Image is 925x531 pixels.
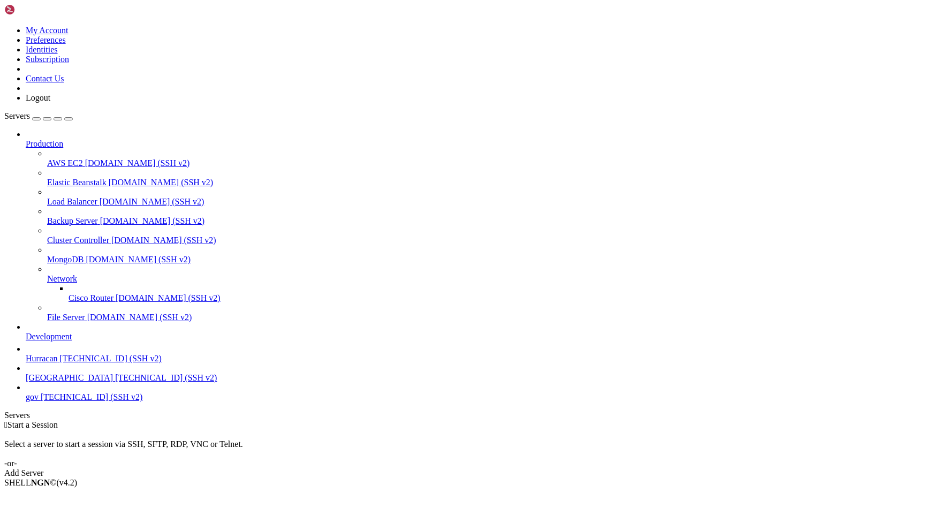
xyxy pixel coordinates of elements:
span: [DOMAIN_NAME] (SSH v2) [116,293,221,302]
span: [TECHNICAL_ID] (SSH v2) [41,392,142,401]
span: [DOMAIN_NAME] (SSH v2) [109,178,214,187]
li: Backup Server [DOMAIN_NAME] (SSH v2) [47,207,921,226]
li: [GEOGRAPHIC_DATA] [TECHNICAL_ID] (SSH v2) [26,363,921,383]
li: File Server [DOMAIN_NAME] (SSH v2) [47,303,921,322]
li: Hurracan [TECHNICAL_ID] (SSH v2) [26,344,921,363]
a: Cisco Router [DOMAIN_NAME] (SSH v2) [69,293,921,303]
span: [DOMAIN_NAME] (SSH v2) [87,313,192,322]
span:  [4,420,7,429]
li: Load Balancer [DOMAIN_NAME] (SSH v2) [47,187,921,207]
span: Backup Server [47,216,98,225]
li: gov [TECHNICAL_ID] (SSH v2) [26,383,921,402]
a: Network [47,274,921,284]
span: Start a Session [7,420,58,429]
span: [DOMAIN_NAME] (SSH v2) [111,236,216,245]
a: gov [TECHNICAL_ID] (SSH v2) [26,392,921,402]
span: Elastic Beanstalk [47,178,107,187]
a: Subscription [26,55,69,64]
a: AWS EC2 [DOMAIN_NAME] (SSH v2) [47,158,921,168]
a: Contact Us [26,74,64,83]
span: SHELL © [4,478,77,487]
a: Hurracan [TECHNICAL_ID] (SSH v2) [26,354,921,363]
li: Network [47,264,921,303]
span: Cluster Controller [47,236,109,245]
a: Backup Server [DOMAIN_NAME] (SSH v2) [47,216,921,226]
span: gov [26,392,39,401]
div: Add Server [4,468,921,478]
span: [GEOGRAPHIC_DATA] [26,373,113,382]
a: Production [26,139,921,149]
a: Logout [26,93,50,102]
img: Shellngn [4,4,66,15]
a: Preferences [26,35,66,44]
span: [TECHNICAL_ID] (SSH v2) [115,373,217,382]
span: Production [26,139,63,148]
span: Development [26,332,72,341]
span: MongoDB [47,255,84,264]
li: Production [26,130,921,322]
a: Identities [26,45,58,54]
span: [DOMAIN_NAME] (SSH v2) [100,216,205,225]
div: Select a server to start a session via SSH, SFTP, RDP, VNC or Telnet. -or- [4,430,921,468]
a: MongoDB [DOMAIN_NAME] (SSH v2) [47,255,921,264]
a: Servers [4,111,73,120]
a: Load Balancer [DOMAIN_NAME] (SSH v2) [47,197,921,207]
span: Network [47,274,77,283]
span: [DOMAIN_NAME] (SSH v2) [86,255,191,264]
a: Development [26,332,921,342]
a: Cluster Controller [DOMAIN_NAME] (SSH v2) [47,236,921,245]
span: Load Balancer [47,197,97,206]
span: Servers [4,111,30,120]
li: Development [26,322,921,344]
span: Hurracan [26,354,58,363]
li: Cisco Router [DOMAIN_NAME] (SSH v2) [69,284,921,303]
b: NGN [31,478,50,487]
a: Elastic Beanstalk [DOMAIN_NAME] (SSH v2) [47,178,921,187]
li: AWS EC2 [DOMAIN_NAME] (SSH v2) [47,149,921,168]
a: [GEOGRAPHIC_DATA] [TECHNICAL_ID] (SSH v2) [26,373,921,383]
span: [DOMAIN_NAME] (SSH v2) [85,158,190,168]
span: [TECHNICAL_ID] (SSH v2) [60,354,162,363]
span: AWS EC2 [47,158,83,168]
span: [DOMAIN_NAME] (SSH v2) [100,197,204,206]
a: File Server [DOMAIN_NAME] (SSH v2) [47,313,921,322]
span: 4.2.0 [57,478,78,487]
a: My Account [26,26,69,35]
span: File Server [47,313,85,322]
span: Cisco Router [69,293,113,302]
li: MongoDB [DOMAIN_NAME] (SSH v2) [47,245,921,264]
li: Elastic Beanstalk [DOMAIN_NAME] (SSH v2) [47,168,921,187]
div: Servers [4,411,921,420]
li: Cluster Controller [DOMAIN_NAME] (SSH v2) [47,226,921,245]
